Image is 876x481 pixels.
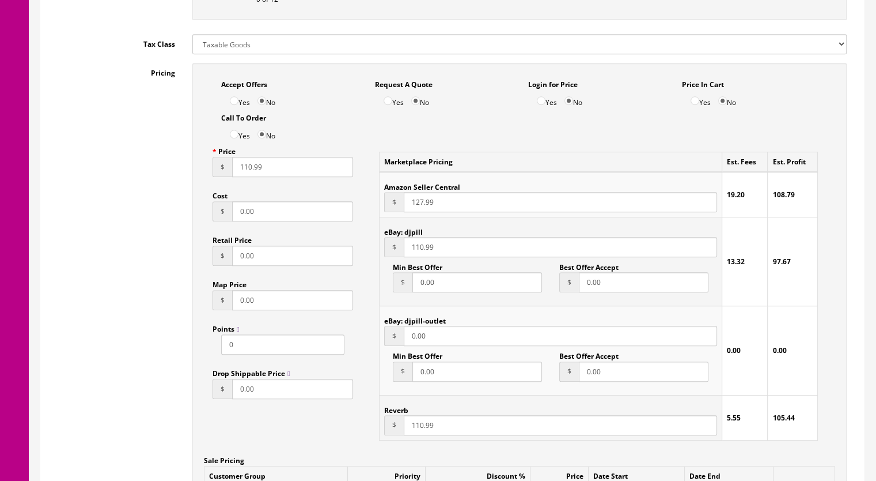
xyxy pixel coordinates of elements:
[384,177,460,192] label: Amazon Seller Central
[221,335,344,355] input: Points
[213,230,252,246] label: Retail Price
[727,257,745,266] strong: 13.32
[213,201,232,221] span: $
[691,96,699,105] input: Yes
[232,201,353,221] input: This should be a number with up to 2 decimal places.
[404,326,717,346] input: This should be a number with up to 2 decimal places.
[213,186,227,201] label: Cost
[230,90,250,108] label: Yes
[772,345,786,355] strong: 0.00
[564,90,582,108] label: No
[380,152,722,172] td: Marketplace Pricing
[412,362,542,382] input: This should be a number with up to 2 decimal places.
[528,74,578,90] label: Login for Price
[393,272,412,292] span: $
[384,326,404,346] span: $
[257,90,275,108] label: No
[559,272,579,292] span: $
[772,413,794,423] strong: 105.44
[232,379,353,399] input: This should be a number with up to 2 decimal places.
[232,290,353,310] input: This should be a number with up to 2 decimal places.
[257,130,266,138] input: No
[772,257,790,266] strong: 97.67
[384,192,404,212] span: $
[221,108,266,123] label: Call To Order
[50,63,184,78] label: Pricing
[404,415,717,435] input: This should be a number with up to 2 decimal places.
[384,222,423,237] label: eBay: djpill
[213,141,236,157] label: Price
[140,75,513,87] font: You are looking at TWO [PERSON_NAME] PDX-8 pads in excellent working condition.
[21,99,632,127] font: This item is already packaged and ready for shipment so this will ship quick. Buy with confidence...
[727,345,741,355] strong: 0.00
[579,272,708,292] input: This should be a number with up to 2 decimal places.
[768,152,818,172] td: Est. Profit
[537,96,545,105] input: Yes
[213,324,239,334] span: Points
[213,275,247,290] label: Map Price
[564,96,573,105] input: No
[404,237,717,257] input: This should be a number with up to 2 decimal places.
[727,190,745,200] strong: 19.20
[393,346,442,361] label: Min Best Offer
[384,415,404,435] span: $
[213,369,290,378] span: Drop Shippable Price
[384,311,446,326] label: eBay: djpill-outlet
[682,74,724,90] label: Price In Cart
[213,379,232,399] span: $
[213,290,232,310] span: $
[411,90,429,108] label: No
[718,90,736,108] label: No
[393,362,412,382] span: $
[50,34,184,50] label: Tax Class
[727,413,741,423] strong: 5.55
[559,257,619,272] label: Best Offer Accept
[691,90,711,108] label: Yes
[559,346,619,361] label: Best Offer Accept
[257,96,266,105] input: No
[537,90,557,108] label: Yes
[384,237,404,257] span: $
[213,157,232,177] span: $
[221,74,267,90] label: Accept Offers
[230,123,250,141] label: Yes
[204,450,244,466] label: Sale Pricing
[722,152,768,172] td: Est. Fees
[412,272,542,292] input: This should be a number with up to 2 decimal places.
[393,257,442,272] label: Min Best Offer
[232,246,353,266] input: This should be a number with up to 2 decimal places.
[384,96,392,105] input: Yes
[375,74,433,90] label: Request A Quote
[384,90,404,108] label: Yes
[404,192,717,212] input: This should be a number with up to 2 decimal places.
[230,96,238,105] input: Yes
[213,246,232,266] span: $
[384,400,408,415] label: Reverb
[411,96,420,105] input: No
[559,362,579,382] span: $
[772,190,794,200] strong: 108.79
[175,16,477,36] strong: TWO [PERSON_NAME] PDX-8 Pads
[257,123,275,141] label: No
[718,96,727,105] input: No
[579,362,708,382] input: This should be a number with up to 2 decimal places.
[230,130,238,138] input: Yes
[232,157,353,177] input: This should be a number with up to 2 decimal places.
